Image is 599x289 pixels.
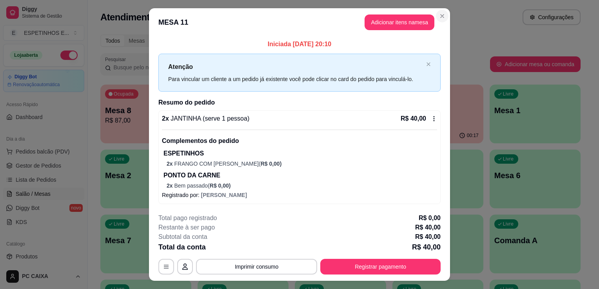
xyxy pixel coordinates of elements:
p: Bem passado ( [167,182,437,190]
h2: Resumo do pedido [158,98,441,107]
div: Para vincular um cliente a um pedido já existente você pode clicar no card do pedido para vinculá... [168,75,423,83]
span: R$ 0,00 ) [261,161,282,167]
button: Imprimir consumo [196,259,317,275]
p: Subtotal da conta [158,232,207,242]
span: 2 x [167,182,174,189]
span: 2 x [167,161,174,167]
span: R$ 0,00 ) [210,182,231,189]
p: PONTO DA CARNE [163,171,437,180]
p: Total pago registrado [158,213,217,223]
span: JANTINHA (serve 1 pessoa) [169,115,249,122]
p: FRANGO COM [PERSON_NAME] ( [167,160,437,168]
header: MESA 11 [149,8,450,36]
p: ESPETINHOS [163,149,437,158]
button: close [426,62,431,67]
p: R$ 40,00 [412,242,441,253]
p: R$ 0,00 [419,213,441,223]
p: R$ 40,00 [415,223,441,232]
button: Close [436,10,448,22]
span: [PERSON_NAME] [201,192,247,198]
p: Complementos do pedido [162,136,437,146]
p: Iniciada [DATE] 20:10 [158,40,441,49]
p: Total da conta [158,242,206,253]
button: Adicionar itens namesa [365,14,434,30]
p: Atenção [168,62,423,72]
p: R$ 40,00 [415,232,441,242]
button: Registrar pagamento [320,259,441,275]
p: 2 x [162,114,249,123]
p: Restante à ser pago [158,223,215,232]
p: R$ 40,00 [401,114,426,123]
p: Registrado por: [162,191,437,199]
